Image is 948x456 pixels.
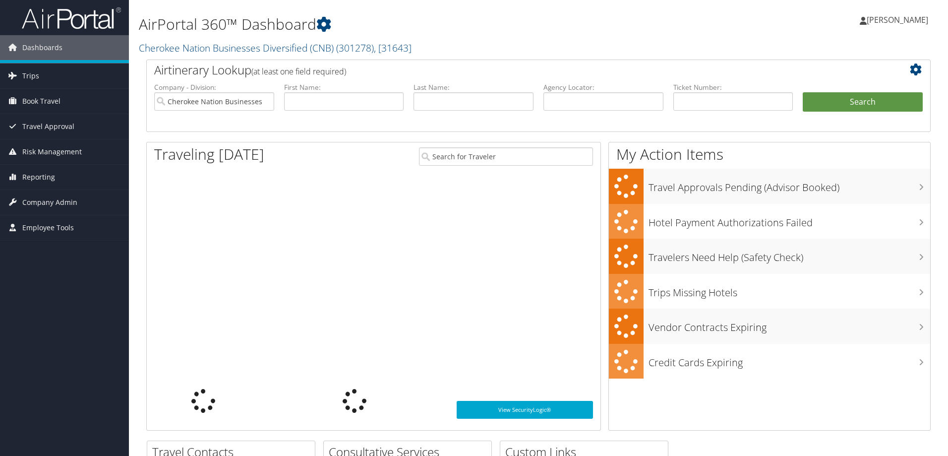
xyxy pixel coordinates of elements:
span: Company Admin [22,190,77,215]
span: Travel Approval [22,114,74,139]
span: Dashboards [22,35,62,60]
a: Travel Approvals Pending (Advisor Booked) [609,169,930,204]
span: Reporting [22,165,55,190]
input: Search for Traveler [419,147,593,166]
h1: Traveling [DATE] [154,144,264,165]
h1: My Action Items [609,144,930,165]
h3: Travelers Need Help (Safety Check) [649,246,930,264]
h3: Vendor Contracts Expiring [649,316,930,334]
a: Credit Cards Expiring [609,344,930,379]
span: Book Travel [22,89,60,114]
a: Vendor Contracts Expiring [609,309,930,344]
a: Travelers Need Help (Safety Check) [609,239,930,274]
h3: Trips Missing Hotels [649,281,930,300]
span: (at least one field required) [251,66,346,77]
span: Risk Management [22,139,82,164]
a: View SecurityLogic® [457,401,593,419]
span: ( 301278 ) [336,41,374,55]
label: Last Name: [414,82,533,92]
label: Company - Division: [154,82,274,92]
button: Search [803,92,923,112]
a: Trips Missing Hotels [609,274,930,309]
h1: AirPortal 360™ Dashboard [139,14,672,35]
label: First Name: [284,82,404,92]
span: , [ 31643 ] [374,41,412,55]
span: [PERSON_NAME] [867,14,928,25]
img: airportal-logo.png [22,6,121,30]
h3: Credit Cards Expiring [649,351,930,370]
span: Trips [22,64,39,88]
a: [PERSON_NAME] [860,5,938,35]
label: Ticket Number: [673,82,793,92]
h2: Airtinerary Lookup [154,62,857,78]
a: Cherokee Nation Businesses Diversified (CNB) [139,41,412,55]
span: Employee Tools [22,215,74,240]
label: Agency Locator: [543,82,663,92]
h3: Travel Approvals Pending (Advisor Booked) [649,176,930,195]
h3: Hotel Payment Authorizations Failed [649,211,930,230]
a: Hotel Payment Authorizations Failed [609,204,930,239]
